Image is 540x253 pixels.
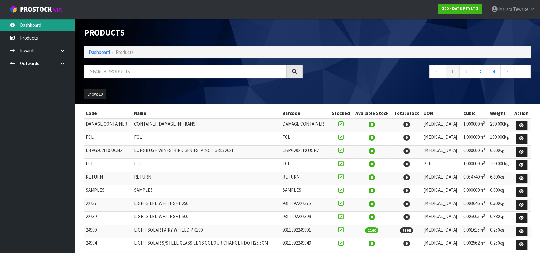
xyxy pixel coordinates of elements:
span: 0 [369,174,375,180]
sup: 3 [483,173,485,178]
td: LONGBUSH WINES 'BIRD SERIES' PINOT GRIS 2021 [133,145,281,159]
td: DAMAGE CONTAINER [281,119,329,132]
span: 0 [403,188,410,193]
td: 9311192227399 [281,212,329,225]
td: 9311192249001 [281,225,329,238]
td: 0.000kg [488,145,512,159]
td: FCL [133,132,281,146]
td: LCL [84,159,133,172]
td: 1.000000m [462,119,489,132]
td: RETURN [281,172,329,185]
strong: D00 - DATS PTY LTD [441,6,478,11]
td: [MEDICAL_DATA] [422,119,462,132]
td: 24904 [84,238,133,251]
h1: Products [84,28,303,37]
td: SAMPLES [133,185,281,198]
td: 100.000kg [488,132,512,146]
td: LBPG202110 UCNZ [281,145,329,159]
span: 0 [403,201,410,207]
a: 3 [473,65,487,78]
td: 9311192227375 [281,198,329,212]
td: SAMPLES [281,185,329,198]
td: 1.000000m [462,132,489,146]
sup: 3 [483,226,485,231]
td: [MEDICAL_DATA] [422,225,462,238]
span: 0 [369,148,375,154]
td: 22737 [84,198,133,212]
span: 0 [369,122,375,127]
th: Total Stock [391,108,422,118]
sup: 3 [483,240,485,244]
a: D00 - DATS PTY LTD [438,4,482,14]
th: Weight [488,108,512,118]
td: 0.000000m [462,185,489,198]
th: UOM [422,108,462,118]
a: 4 [487,65,501,78]
td: 0.250kg [488,225,512,238]
span: 0 [369,188,375,193]
td: [MEDICAL_DATA] [422,238,462,251]
td: 100.000kg [488,159,512,172]
span: 0 [369,241,375,246]
button: Show: 10 [84,89,106,99]
td: 0.000kg [488,185,512,198]
span: ProStock [20,5,52,13]
td: LCL [133,159,281,172]
a: → [514,65,531,78]
span: Marara [499,6,512,12]
a: 5 [500,65,514,78]
sup: 3 [483,213,485,217]
td: 0.002562m [462,238,489,251]
a: 1 [446,65,460,78]
sup: 3 [483,120,485,125]
span: 0 [403,241,410,246]
span: 0 [403,174,410,180]
a: ← [429,65,446,78]
a: Dashboard [89,49,110,55]
td: 22739 [84,212,133,225]
td: 9311192249049 [281,238,329,251]
td: 200.000kg [488,119,512,132]
td: RETURN [84,172,133,185]
sup: 3 [483,187,485,191]
td: 0.003046m [462,198,489,212]
td: PLT [422,159,462,172]
th: Barcode [281,108,329,118]
td: 0.500kg [488,198,512,212]
span: 0 [403,161,410,167]
td: 6.800kg [488,172,512,185]
span: 0 [369,135,375,141]
td: 0.054740m [462,172,489,185]
td: [MEDICAL_DATA] [422,185,462,198]
th: Code [84,108,133,118]
th: Available Stock [352,108,392,118]
span: 0 [403,135,410,141]
span: 0 [403,122,410,127]
td: FCL [281,132,329,146]
td: 0.000000m [462,145,489,159]
td: [MEDICAL_DATA] [422,145,462,159]
small: WMS [53,7,63,13]
td: 0.250kg [488,238,512,251]
td: [MEDICAL_DATA] [422,198,462,212]
th: Action [512,108,531,118]
span: 0 [369,161,375,167]
span: 2160 [365,227,378,233]
td: 24900 [84,225,133,238]
td: LIGHT SOLAR FAIRY WH LED PK100 [133,225,281,238]
td: RETURN [133,172,281,185]
td: LBPG202110 UCNZ [84,145,133,159]
span: 0 [369,201,375,207]
sup: 3 [483,160,485,165]
td: 0.880kg [488,212,512,225]
td: LIGHT SOLAR S/STEEL GLASS LENS COLOUR CHANGE PDQ H25.5CM [133,238,281,251]
td: LIGHTS LED WHITE SET 250 [133,198,281,212]
td: 1.000000m [462,159,489,172]
span: 0 [403,214,410,220]
td: FCL [84,132,133,146]
nav: Page navigation [312,65,531,80]
span: 0 [403,148,410,154]
th: Stocked [329,108,352,118]
td: 0.005005m [462,212,489,225]
td: 0.001615m [462,225,489,238]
